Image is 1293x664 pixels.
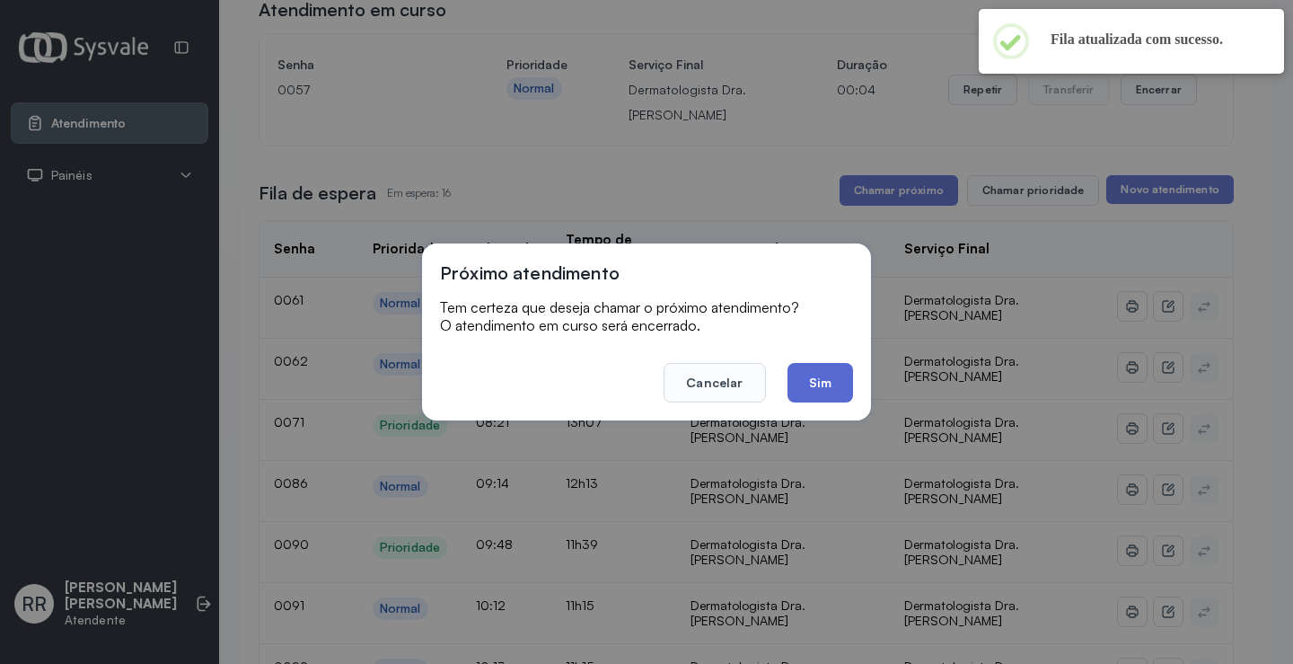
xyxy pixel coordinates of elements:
h3: Próximo atendimento [440,261,620,284]
p: O atendimento em curso será encerrado. [440,316,853,334]
p: Tem certeza que deseja chamar o próximo atendimento? [440,298,853,316]
button: Cancelar [664,363,765,403]
h2: Fila atualizada com sucesso. [1051,31,1255,49]
button: Sim [787,363,853,403]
